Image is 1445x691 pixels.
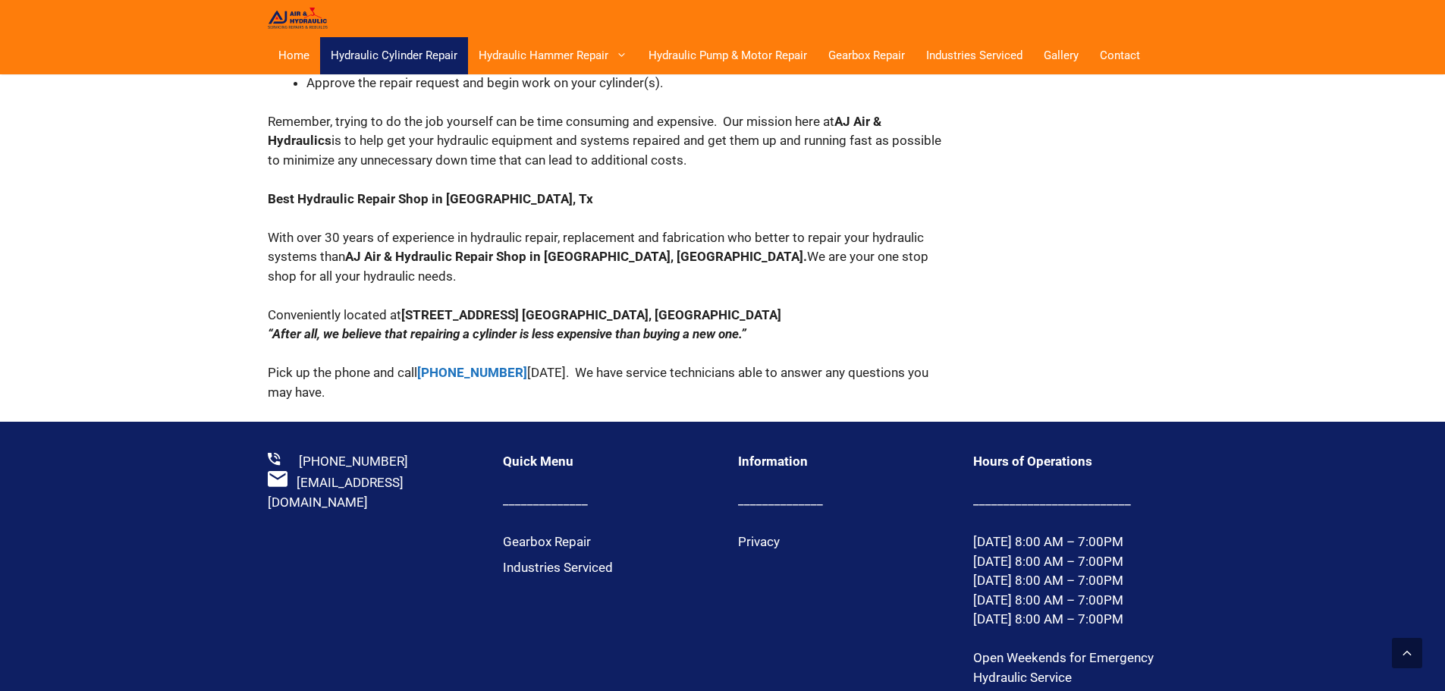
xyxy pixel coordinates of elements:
[268,37,320,74] a: Home
[1089,37,1151,74] a: Contact
[973,532,1178,630] p: [DATE] 8:00 AM – 7:00PM [DATE] 8:00 AM – 7:00PM [DATE] 8:00 AM – 7:00PM [DATE] 8:00 AM – 7:00PM [...
[299,454,408,469] a: [PHONE_NUMBER]
[268,326,746,341] em: “After all, we believe that repairing a cylinder is less expensive than buying a new one.”
[1392,638,1422,668] a: Scroll back to top
[916,37,1033,74] a: Industries Serviced
[973,649,1178,687] p: Open Weekends for Emergency Hydraulic Service
[345,249,807,264] strong: AJ Air & Hydraulic Repair Shop in [GEOGRAPHIC_DATA], [GEOGRAPHIC_DATA].
[468,37,638,74] a: Hydraulic Hammer Repair
[1033,37,1089,74] a: Gallery
[320,37,468,74] a: Hydraulic Cylinder Repair
[973,454,1092,469] strong: Hours of Operations
[268,475,404,510] a: [EMAIL_ADDRESS][DOMAIN_NAME]
[738,491,943,510] p: ______________
[738,534,780,549] a: Privacy
[638,37,818,74] a: Hydraulic Pump & Motor Repair
[738,454,808,469] strong: Information
[818,37,916,74] a: Gearbox Repair
[503,454,573,469] strong: Quick Menu
[268,363,950,402] p: Pick up the phone and call [DATE]. We have service technicians able to answer any questions you m...
[401,307,781,322] strong: [STREET_ADDRESS] [GEOGRAPHIC_DATA], [GEOGRAPHIC_DATA]
[268,112,950,171] p: Remember, trying to do the job yourself can be time consuming and expensive. Our mission here at ...
[503,534,591,549] a: Gearbox Repair
[268,191,593,206] strong: Best Hydraulic Repair Shop in [GEOGRAPHIC_DATA], Tx
[306,74,950,93] li: Approve the repair request and begin work on your cylinder(s).
[417,365,527,380] a: [PHONE_NUMBER]
[268,228,950,344] p: With over 30 years of experience in hydraulic repair, replacement and fabrication who better to r...
[503,491,708,510] p: ______________
[503,560,613,575] a: Industries Serviced
[973,491,1178,510] p: __________________________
